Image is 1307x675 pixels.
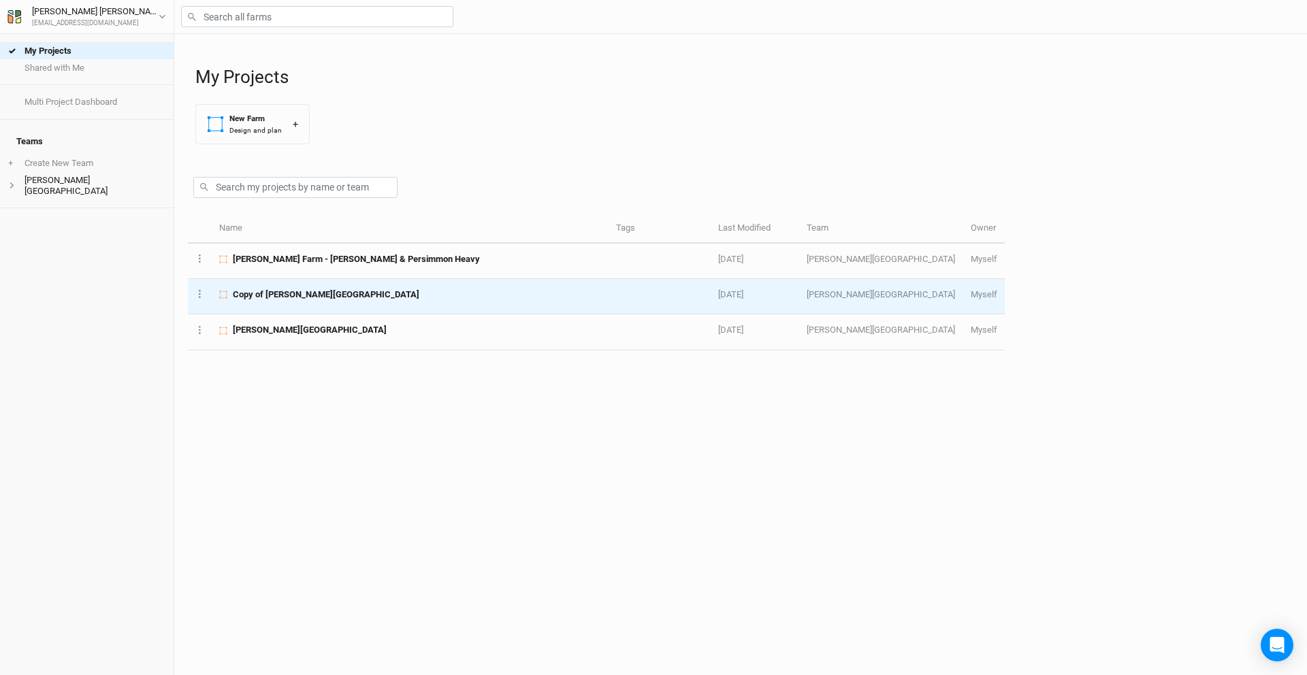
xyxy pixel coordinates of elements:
[799,314,963,350] td: [PERSON_NAME][GEOGRAPHIC_DATA]
[799,214,963,244] th: Team
[212,214,609,244] th: Name
[233,289,419,301] span: Copy of Opal Grove Farm
[233,324,387,336] span: Opal Grove Farm
[718,254,743,264] span: Aug 7, 2025 5:39 PM
[229,113,282,125] div: New Farm
[195,67,1293,88] h1: My Projects
[718,289,743,299] span: Jun 14, 2025 3:20 PM
[293,117,298,131] div: +
[971,254,997,264] span: shanemhardy@gmail.com
[229,125,282,135] div: Design and plan
[971,325,997,335] span: shanemhardy@gmail.com
[963,214,1005,244] th: Owner
[193,177,398,198] input: Search my projects by name or team
[1261,629,1293,661] div: Open Intercom Messenger
[32,18,159,29] div: [EMAIL_ADDRESS][DOMAIN_NAME]
[195,104,310,144] button: New FarmDesign and plan+
[711,214,799,244] th: Last Modified
[7,4,167,29] button: [PERSON_NAME] [PERSON_NAME][EMAIL_ADDRESS][DOMAIN_NAME]
[799,244,963,279] td: [PERSON_NAME][GEOGRAPHIC_DATA]
[718,325,743,335] span: May 25, 2025 7:01 PM
[32,5,159,18] div: [PERSON_NAME] [PERSON_NAME]
[799,279,963,314] td: [PERSON_NAME][GEOGRAPHIC_DATA]
[181,6,453,27] input: Search all farms
[8,128,165,155] h4: Teams
[609,214,711,244] th: Tags
[233,253,480,265] span: Opal Grove Farm - Hazel & Persimmon Heavy
[8,158,13,169] span: +
[971,289,997,299] span: shanemhardy@gmail.com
